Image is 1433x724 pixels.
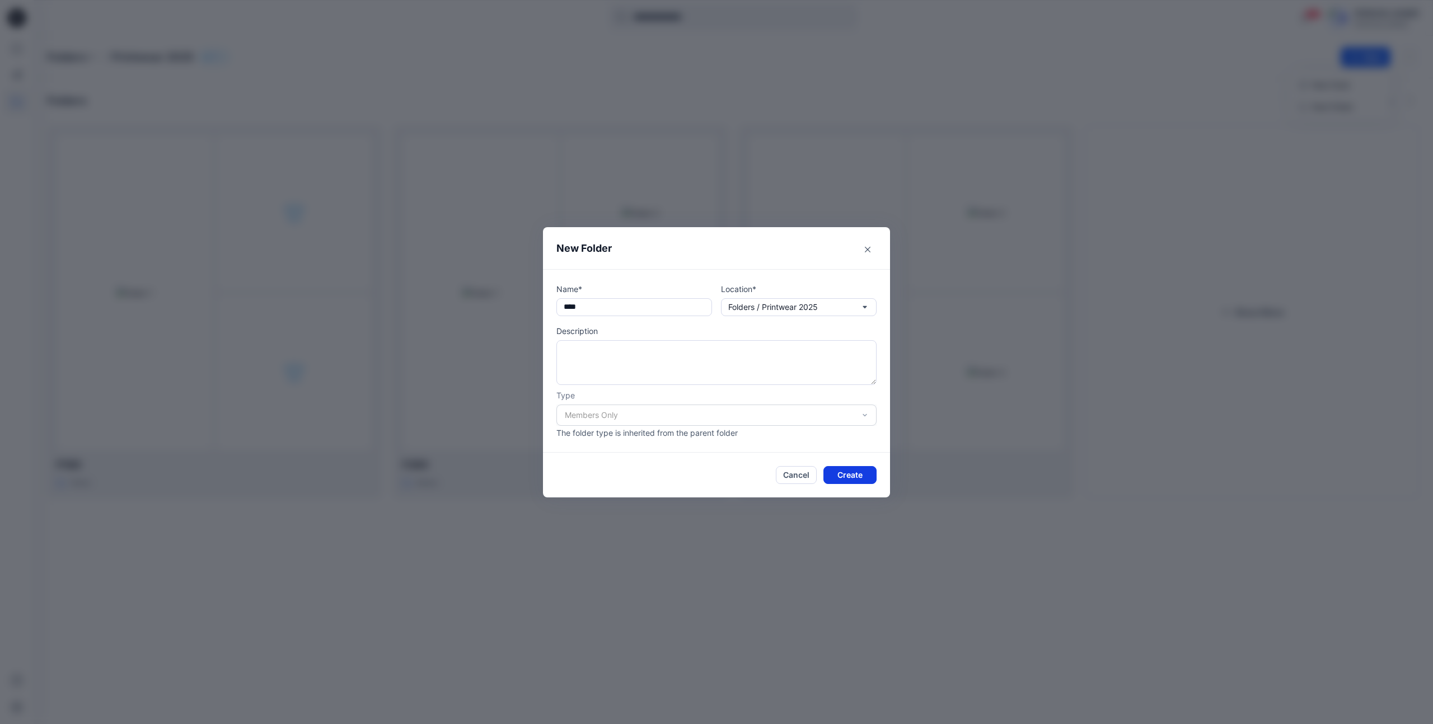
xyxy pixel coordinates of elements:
[728,301,818,313] p: Folders / Printwear 2025
[859,241,877,258] button: Close
[776,466,817,484] button: Cancel
[721,283,877,295] p: Location*
[823,466,877,484] button: Create
[556,325,877,337] p: Description
[721,298,877,316] button: Folders / Printwear 2025
[556,283,712,295] p: Name*
[556,427,877,439] p: The folder type is inherited from the parent folder
[543,227,890,269] header: New Folder
[556,389,877,401] p: Type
